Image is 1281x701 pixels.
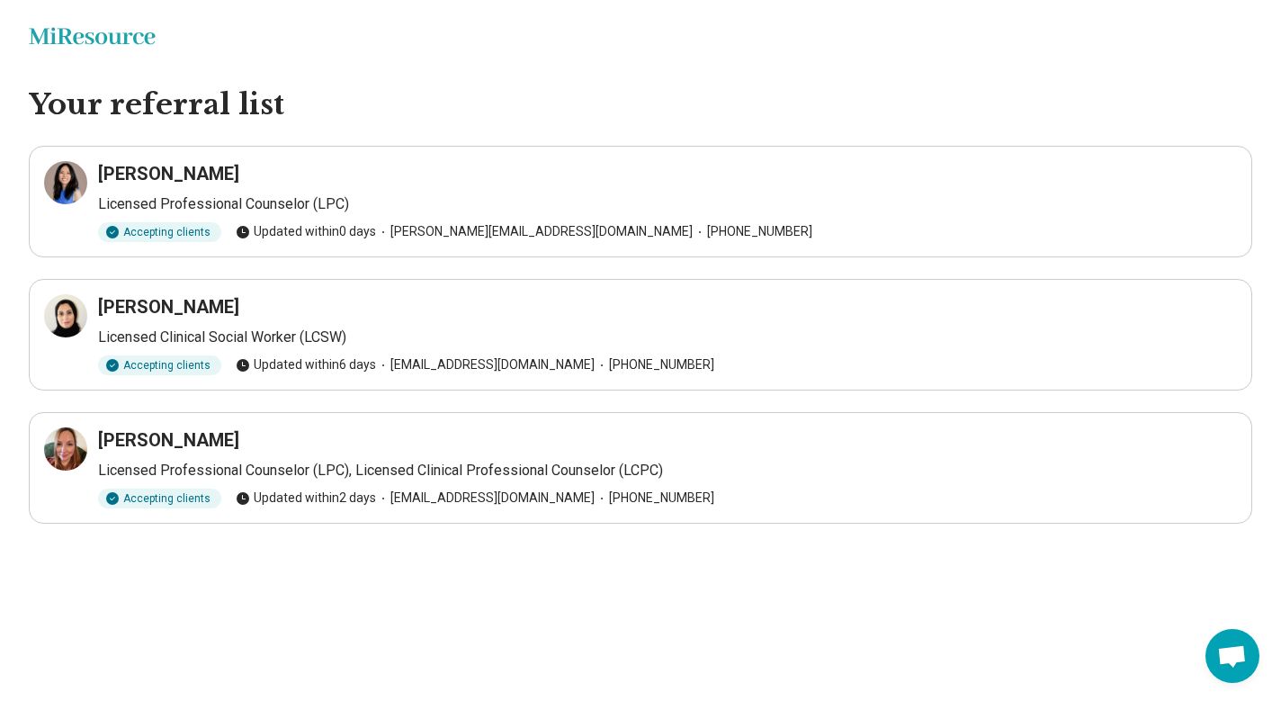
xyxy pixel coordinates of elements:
div: Accepting clients [98,489,221,508]
div: Accepting clients [98,355,221,375]
p: Licensed Professional Counselor (LPC), Licensed Clinical Professional Counselor (LCPC) [98,460,1237,481]
span: [PHONE_NUMBER] [693,222,812,241]
h1: Your referral list [29,86,1252,124]
span: Updated within 2 days [236,489,376,508]
h3: [PERSON_NAME] [98,427,239,453]
p: Licensed Professional Counselor (LPC) [98,193,1237,215]
span: [EMAIL_ADDRESS][DOMAIN_NAME] [376,355,595,374]
div: Accepting clients [98,222,221,242]
span: [PERSON_NAME][EMAIL_ADDRESS][DOMAIN_NAME] [376,222,693,241]
div: Open chat [1205,629,1259,683]
p: Licensed Clinical Social Worker (LCSW) [98,327,1237,348]
span: [EMAIL_ADDRESS][DOMAIN_NAME] [376,489,595,508]
span: Updated within 0 days [236,222,376,241]
span: Updated within 6 days [236,355,376,374]
h3: [PERSON_NAME] [98,161,239,186]
h3: [PERSON_NAME] [98,294,239,319]
span: [PHONE_NUMBER] [595,489,714,508]
span: [PHONE_NUMBER] [595,355,714,374]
